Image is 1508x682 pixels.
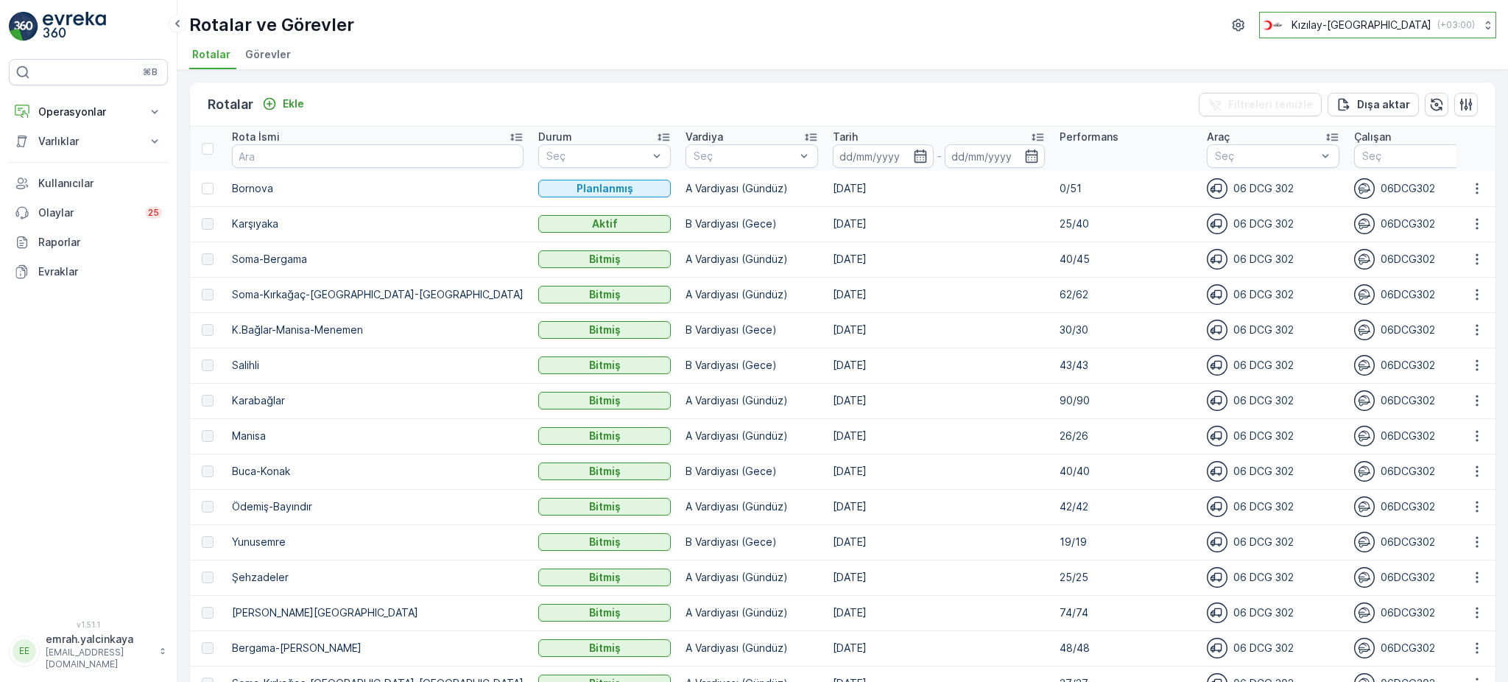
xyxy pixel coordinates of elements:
p: Bitmiş [589,535,621,549]
p: Bitmiş [589,358,621,373]
img: svg%3e [1207,390,1227,411]
div: Toggle Row Selected [202,395,214,407]
p: Bitmiş [589,323,621,337]
p: 30/30 [1060,323,1192,337]
p: Bitmiş [589,252,621,267]
button: Aktif [538,215,671,233]
div: Toggle Row Selected [202,359,214,371]
button: Bitmiş [538,533,671,551]
div: 06DCG302 [1354,214,1487,234]
p: Performans [1060,130,1118,144]
p: Vardiya [686,130,723,144]
div: 06 DCG 302 [1207,532,1339,552]
td: [DATE] [825,383,1052,418]
div: Toggle Row Selected [202,536,214,548]
span: v 1.51.1 [9,620,168,629]
img: svg%3e [1207,426,1227,446]
button: Bitmiş [538,392,671,409]
button: Bitmiş [538,498,671,516]
button: Bitmiş [538,250,671,268]
img: svg%3e [1354,284,1375,305]
p: Tarih [833,130,858,144]
div: 06DCG302 [1354,426,1487,446]
p: K.Bağlar-Manisa-Menemen [232,323,524,337]
a: Kullanıcılar [9,169,168,198]
td: [DATE] [825,242,1052,277]
div: Toggle Row Selected [202,324,214,336]
p: 25 [148,207,159,219]
img: logo_light-DOdMpM7g.png [43,12,106,41]
p: Manisa [232,429,524,443]
td: [DATE] [825,312,1052,348]
td: [DATE] [825,171,1052,206]
div: 06 DCG 302 [1207,284,1339,305]
td: [DATE] [825,560,1052,595]
p: 74/74 [1060,605,1192,620]
div: 06DCG302 [1354,178,1487,199]
input: dd/mm/yyyy [945,144,1046,168]
p: Rota İsmi [232,130,280,144]
a: Raporlar [9,228,168,257]
div: 06DCG302 [1354,390,1487,411]
div: Toggle Row Selected [202,253,214,265]
p: 43/43 [1060,358,1192,373]
div: Toggle Row Selected [202,218,214,230]
div: 06 DCG 302 [1207,496,1339,517]
p: [EMAIL_ADDRESS][DOMAIN_NAME] [46,647,152,670]
img: svg%3e [1207,532,1227,552]
p: 25/40 [1060,217,1192,231]
p: Soma-Kırkağaç-[GEOGRAPHIC_DATA]-[GEOGRAPHIC_DATA] [232,287,524,302]
p: 25/25 [1060,570,1192,585]
p: A Vardiyası (Gündüz) [686,393,818,408]
div: 06DCG302 [1354,320,1487,340]
td: [DATE] [825,277,1052,312]
p: Kullanıcılar [38,176,162,191]
p: B Vardiyası (Gece) [686,323,818,337]
p: Bitmiş [589,393,621,408]
a: Olaylar25 [9,198,168,228]
div: 06 DCG 302 [1207,390,1339,411]
button: Operasyonlar [9,97,168,127]
div: 06DCG302 [1354,355,1487,376]
div: 06 DCG 302 [1207,567,1339,588]
button: Varlıklar [9,127,168,156]
p: Durum [538,130,572,144]
p: A Vardiyası (Gündüz) [686,641,818,655]
div: 06DCG302 [1354,638,1487,658]
div: Toggle Row Selected [202,501,214,513]
div: Toggle Row Selected [202,642,214,654]
img: svg%3e [1354,532,1375,552]
div: Toggle Row Selected [202,289,214,300]
button: Bitmiş [538,356,671,374]
img: svg%3e [1207,496,1227,517]
img: svg%3e [1207,249,1227,270]
p: - [937,147,942,165]
p: Araç [1207,130,1230,144]
div: 06 DCG 302 [1207,249,1339,270]
p: Rotalar [208,94,253,115]
p: A Vardiyası (Gündüz) [686,287,818,302]
p: ⌘B [143,66,158,78]
td: [DATE] [825,348,1052,383]
p: Rotalar ve Görevler [189,13,354,37]
p: A Vardiyası (Gündüz) [686,252,818,267]
td: [DATE] [825,418,1052,454]
input: Ara [232,144,524,168]
div: 06DCG302 [1354,284,1487,305]
div: 06 DCG 302 [1207,602,1339,623]
div: 06 DCG 302 [1207,461,1339,482]
img: svg%3e [1207,461,1227,482]
div: 06DCG302 [1354,496,1487,517]
button: Bitmiş [538,427,671,445]
p: ( +03:00 ) [1437,19,1475,31]
img: svg%3e [1354,461,1375,482]
p: Karabağlar [232,393,524,408]
button: EEemrah.yalcinkaya[EMAIL_ADDRESS][DOMAIN_NAME] [9,632,168,670]
td: [DATE] [825,206,1052,242]
a: Evraklar [9,257,168,286]
p: Şehzadeler [232,570,524,585]
p: [PERSON_NAME][GEOGRAPHIC_DATA] [232,605,524,620]
td: [DATE] [825,595,1052,630]
p: Ödemiş-Bayındır [232,499,524,514]
p: emrah.yalcinkaya [46,632,152,647]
